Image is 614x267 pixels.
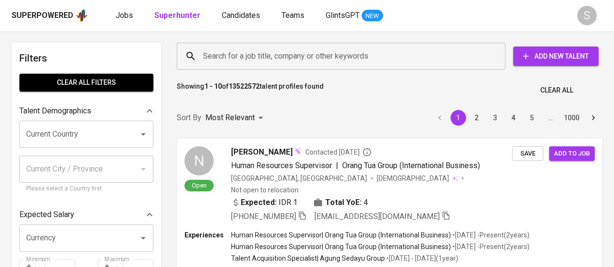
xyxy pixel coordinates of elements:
span: [DEMOGRAPHIC_DATA] [377,173,450,183]
div: Superpowered [12,10,73,21]
div: Most Relevant [205,109,266,127]
a: Candidates [222,10,262,22]
button: Add New Talent [513,47,598,66]
nav: pagination navigation [431,110,602,126]
b: 1 - 10 [204,82,222,90]
span: Orang Tua Group (International Business) [342,161,480,170]
span: [PHONE_NUMBER] [231,212,296,221]
div: IDR 1 [231,197,298,208]
a: Superpoweredapp logo [12,8,88,23]
div: S [577,6,597,25]
img: app logo [75,8,88,23]
b: Total YoE: [325,197,362,208]
span: Save [517,148,538,159]
button: Go to page 5 [524,110,540,126]
button: Clear All filters [19,74,153,92]
span: Add New Talent [521,50,591,63]
span: Add to job [554,148,590,159]
button: Go to page 4 [506,110,521,126]
div: N [184,146,214,175]
p: Please select a Country first [26,184,147,194]
span: NEW [362,11,383,21]
div: … [543,113,558,123]
a: GlintsGPT NEW [326,10,383,22]
button: Go to page 3 [487,110,503,126]
div: Talent Demographics [19,101,153,121]
button: Open [136,231,150,245]
a: Jobs [116,10,135,22]
p: Showing of talent profiles found [177,81,324,99]
p: Not open to relocation [231,185,299,195]
div: Expected Salary [19,205,153,224]
p: • [DATE] - Present ( 2 years ) [451,230,530,240]
span: [PERSON_NAME] [231,146,293,158]
a: Teams [282,10,306,22]
p: Human Resources Supervisor | Orang Tua Group (International Business) [231,230,451,240]
p: Human Resources Supervisor | Orang Tua Group (International Business) [231,242,451,251]
button: Open [136,127,150,141]
button: Go to page 1000 [561,110,582,126]
button: Add to job [549,146,595,161]
p: • [DATE] - [DATE] ( 1 year ) [385,253,458,263]
b: Expected: [241,197,277,208]
b: Superhunter [154,11,200,20]
p: Expected Salary [19,209,74,220]
span: Clear All filters [27,77,146,89]
span: Contacted [DATE] [305,147,372,157]
b: 13522572 [229,82,260,90]
span: Open [188,181,211,189]
span: | [336,160,338,172]
p: • [DATE] - Present ( 2 years ) [451,242,530,251]
span: Candidates [222,11,260,20]
a: Superhunter [154,10,202,22]
span: Jobs [116,11,133,20]
button: Go to next page [585,110,601,126]
h6: Filters [19,50,153,66]
span: GlintsGPT [326,11,360,20]
span: Teams [282,11,304,20]
p: Sort By [177,112,201,124]
p: Talent Demographics [19,105,91,117]
span: 4 [364,197,368,208]
span: Human Resources Supervisor [231,161,332,170]
svg: By Batam recruiter [362,147,372,157]
p: Experiences [184,230,231,240]
span: [EMAIL_ADDRESS][DOMAIN_NAME] [315,212,440,221]
div: [GEOGRAPHIC_DATA], [GEOGRAPHIC_DATA] [231,173,367,183]
p: Most Relevant [205,112,255,124]
button: Go to page 2 [469,110,484,126]
span: Clear All [540,84,573,96]
button: Clear All [536,81,577,99]
button: page 1 [450,110,466,126]
button: Save [512,146,543,161]
img: magic_wand.svg [294,147,301,155]
p: Talent Acquisition Specialist | Agung Sedayu Group [231,253,385,263]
